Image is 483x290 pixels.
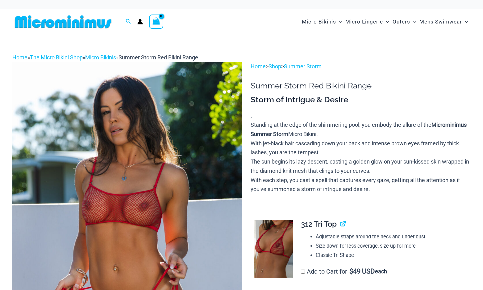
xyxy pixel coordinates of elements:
span: 49 USD [349,268,375,275]
span: $ [349,267,353,275]
a: OutersMenu ToggleMenu Toggle [391,12,418,31]
li: Size down for less coverage, size up for more [316,241,465,251]
span: Summer Storm Red Bikini Range [119,54,198,61]
a: Summer Storm [284,63,322,70]
img: MM SHOP LOGO FLAT [12,15,114,29]
span: Menu Toggle [462,14,468,30]
img: Summer Storm Red 312 Tri Top [254,220,293,279]
p: > > [251,62,471,71]
a: Micro Bikinis [85,54,116,61]
span: Menu Toggle [410,14,416,30]
li: Adjustable straps around the neck and under bust [316,232,465,241]
span: Mens Swimwear [419,14,462,30]
label: Add to Cart for [301,268,387,275]
span: Micro Bikinis [302,14,336,30]
div: , [251,95,471,194]
a: Home [251,63,266,70]
a: Account icon link [137,19,143,24]
li: Classic Tri Shape [316,251,465,260]
input: Add to Cart for$49 USD each [301,270,305,274]
a: Micro BikinisMenu ToggleMenu Toggle [300,12,344,31]
h3: Storm of Intrigue & Desire [251,95,471,105]
a: Home [12,54,27,61]
span: 312 Tri Top [301,220,337,228]
span: Outers [393,14,410,30]
nav: Site Navigation [299,11,471,32]
h1: Summer Storm Red Bikini Range [251,81,471,91]
a: Search icon link [126,18,131,26]
a: Mens SwimwearMenu ToggleMenu Toggle [418,12,470,31]
span: » » » [12,54,198,61]
p: Standing at the edge of the shimmering pool, you embody the allure of the Micro Bikini. With jet-... [251,120,471,194]
span: Menu Toggle [336,14,342,30]
span: Menu Toggle [383,14,389,30]
a: Micro LingerieMenu ToggleMenu Toggle [344,12,391,31]
span: each [375,268,387,275]
a: The Micro Bikini Shop [30,54,83,61]
span: Micro Lingerie [345,14,383,30]
a: Shop [269,63,281,70]
a: View Shopping Cart, empty [149,15,163,29]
